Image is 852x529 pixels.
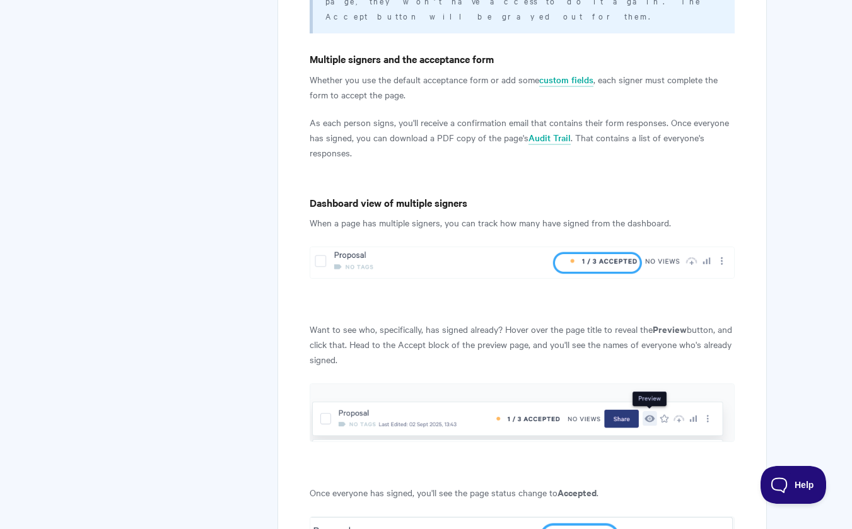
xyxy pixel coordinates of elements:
[310,195,734,211] h4: Dashboard view of multiple signers
[761,466,827,504] iframe: Toggle Customer Support
[653,322,687,335] strong: Preview
[310,247,734,279] img: file-kszG5dWVzj.png
[310,72,734,102] p: Whether you use the default acceptance form or add some , each signer must complete the form to a...
[310,51,734,67] h4: Multiple signers and the acceptance form
[310,215,734,230] p: When a page has multiple signers, you can track how many have signed from the dashboard.
[310,322,734,367] p: Want to see who, specifically, has signed already? Hover over the page title to reveal the button...
[310,115,734,160] p: As each person signs, you'll receive a confirmation email that contains their form responses. Onc...
[310,383,734,442] img: file-IZVOtXeP7O.png
[557,485,597,499] strong: Accepted
[539,73,593,87] a: custom fields
[310,485,734,500] p: Once everyone has signed, you'll see the page status change to .
[528,131,571,145] a: Audit Trail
